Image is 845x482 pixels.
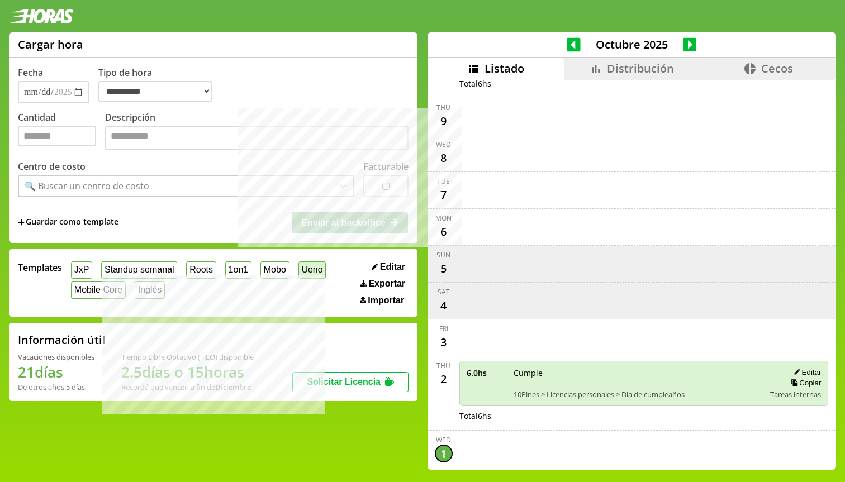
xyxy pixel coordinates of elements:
img: logotipo [9,9,74,23]
span: Distribución [607,61,674,76]
span: Listado [485,61,524,76]
span: +Guardar como template [18,216,118,228]
button: Editar [790,368,821,377]
div: Vacaciones disponibles [18,352,94,362]
label: Tipo de hora [98,66,221,103]
button: Standup semanal [101,261,177,279]
div: Total 6 hs [459,78,829,89]
div: 6 [435,223,453,241]
div: Mon [435,213,452,223]
span: Cumple [514,368,763,378]
span: Solicitar Licencia [307,377,381,386]
span: Importar [368,295,404,306]
span: Cecos [761,61,793,76]
span: Exportar [368,279,405,289]
button: Editar [368,261,409,273]
label: Descripción [105,111,409,152]
span: 6.0 hs [467,368,506,378]
button: Solicitar Licencia [292,372,409,392]
button: Ueno [298,261,326,279]
button: Inglés [135,281,165,299]
div: Fri [439,324,448,333]
label: Fecha [18,66,43,79]
div: 8 [435,149,453,167]
div: 1 [435,445,453,462]
label: Facturable [363,160,409,173]
div: De otros años: 5 días [18,382,94,392]
div: 9 [435,112,453,130]
div: Wed [436,140,451,149]
div: Wed [436,435,451,445]
div: 2 [435,370,453,388]
h1: Cargar hora [18,37,83,52]
textarea: Descripción [105,126,409,150]
span: Editar [380,262,405,272]
div: Tue [437,176,450,186]
div: scrollable content [428,80,836,468]
label: Cantidad [18,111,105,152]
div: Sat [438,287,450,297]
span: Octubre 2025 [581,37,683,52]
div: Recordá que vencen a fin de [121,382,254,392]
div: Thu [436,361,450,370]
h2: Información útil [18,332,106,347]
label: Centro de costo [18,160,86,173]
span: Templates [18,261,62,274]
div: 7 [435,186,453,204]
select: Tipo de hora [98,81,212,102]
div: 🔍 Buscar un centro de costo [25,180,149,192]
div: 4 [435,297,453,314]
h1: 21 días [18,362,94,382]
input: Cantidad [18,126,96,146]
div: Total 6 hs [459,411,829,421]
button: Roots [186,261,216,279]
b: Diciembre [215,382,251,392]
div: 3 [435,333,453,351]
button: 1on1 [225,261,251,279]
span: Tareas internas [770,389,821,399]
span: + [18,216,25,228]
button: JxP [71,261,92,279]
span: 10Pines > Licencias personales > Dia de cumpleaños [514,389,763,399]
button: Copiar [787,378,821,388]
button: Mobile Core [71,281,126,299]
h1: 2.5 días o 15 horas [121,362,254,382]
div: Tiempo Libre Optativo (TiLO) disponible [121,352,254,362]
button: Mobo [260,261,289,279]
div: Sun [436,250,450,260]
div: Thu [436,103,450,112]
button: Exportar [357,278,409,289]
div: 5 [435,260,453,278]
